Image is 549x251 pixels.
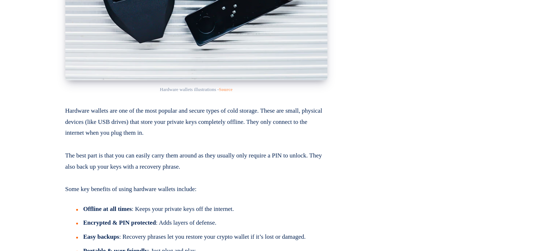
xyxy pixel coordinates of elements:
strong: Encrypted & PIN protected [83,219,156,226]
li: : Keeps your private keys off the internet. [76,204,327,218]
p: Some key benefits of using hardware wallets include: [65,181,327,195]
li: : Adds layers of defense. [76,217,327,231]
strong: Offline at all times [83,205,132,212]
strong: Easy backups [83,233,119,240]
p: The best part is that you can easily carry them around as they usually only require a PIN to unlo... [65,147,327,172]
li: : Recovery phrases let you restore your crypto wallet if it’s lost or damaged. [76,231,327,246]
span: Hardware wallets illustrations - [160,87,219,92]
a: Source [219,87,232,92]
p: Hardware wallets are one of the most popular and secure types of cold storage. These are small, p... [65,103,327,139]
